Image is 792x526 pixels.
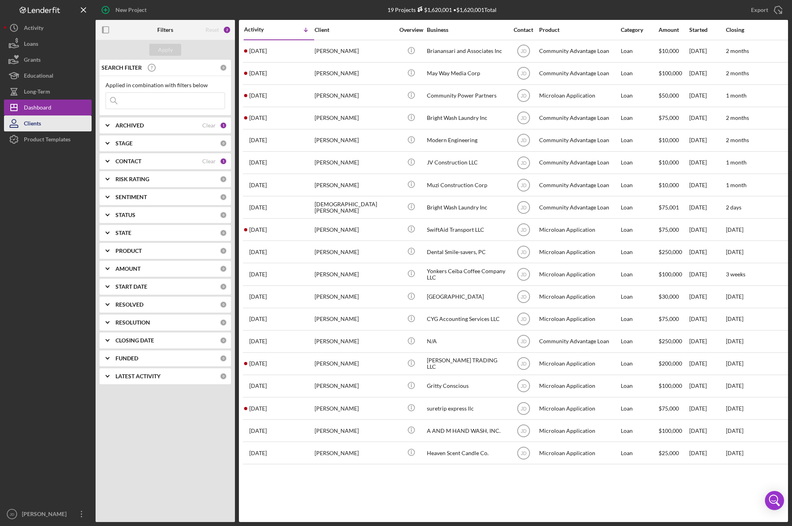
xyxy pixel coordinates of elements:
[315,41,394,62] div: [PERSON_NAME]
[220,64,227,71] div: 0
[427,442,506,463] div: Heaven Scent Candle Co.
[387,6,497,13] div: 19 Projects • $1,620,001 Total
[149,44,181,56] button: Apply
[220,122,227,129] div: 1
[315,241,394,262] div: [PERSON_NAME]
[659,315,679,322] span: $75,000
[659,114,679,121] span: $75,000
[249,450,267,456] time: 2025-01-08 01:19
[520,49,526,54] text: JD
[689,420,725,441] div: [DATE]
[659,271,682,278] span: $100,000
[220,247,227,254] div: 0
[539,375,619,397] div: Microloan Application
[520,182,526,188] text: JD
[315,375,394,397] div: [PERSON_NAME]
[659,338,682,344] span: $250,000
[315,286,394,307] div: [PERSON_NAME]
[220,319,227,326] div: 0
[96,2,154,18] button: New Project
[220,176,227,183] div: 0
[659,159,679,166] span: $10,000
[520,317,526,322] text: JD
[220,283,227,290] div: 0
[115,373,160,379] b: LATEST ACTIVITY
[427,375,506,397] div: Gritty Conscious
[621,41,658,62] div: Loan
[4,100,92,115] button: Dashboard
[689,398,725,419] div: [DATE]
[427,152,506,173] div: JV Construction LLC
[24,68,53,86] div: Educational
[621,331,658,352] div: Loan
[520,160,526,166] text: JD
[4,506,92,522] button: JD[PERSON_NAME]
[689,197,725,218] div: [DATE]
[659,382,682,389] span: $100,000
[427,286,506,307] div: [GEOGRAPHIC_DATA]
[220,211,227,219] div: 0
[24,115,41,133] div: Clients
[315,331,394,352] div: [PERSON_NAME]
[315,174,394,196] div: [PERSON_NAME]
[539,420,619,441] div: Microloan Application
[315,398,394,419] div: [PERSON_NAME]
[24,20,43,38] div: Activity
[115,230,131,236] b: STATE
[315,85,394,106] div: [PERSON_NAME]
[726,338,743,344] time: [DATE]
[205,27,219,33] div: Reset
[520,227,526,233] text: JD
[24,131,70,149] div: Product Templates
[539,63,619,84] div: Community Advantage Loan
[539,85,619,106] div: Microloan Application
[115,301,143,308] b: RESOLVED
[621,398,658,419] div: Loan
[24,100,51,117] div: Dashboard
[249,316,267,322] time: 2025-07-07 22:57
[726,70,749,76] time: 2 months
[4,52,92,68] button: Grants
[659,27,688,33] div: Amount
[726,226,743,233] time: [DATE]
[249,70,267,76] time: 2025-09-25 02:58
[520,361,526,367] text: JD
[315,309,394,330] div: [PERSON_NAME]
[621,130,658,151] div: Loan
[427,309,506,330] div: CYG Accounting Services LLC
[539,108,619,129] div: Community Advantage Loan
[539,41,619,62] div: Community Advantage Loan
[427,219,506,240] div: SwiftAid Transport LLC
[539,264,619,285] div: Microloan Application
[249,293,267,300] time: 2025-07-08 17:19
[520,115,526,121] text: JD
[659,204,679,211] span: $75,001
[726,450,743,456] time: [DATE]
[689,219,725,240] div: [DATE]
[689,63,725,84] div: [DATE]
[115,284,147,290] b: START DATE
[689,309,725,330] div: [DATE]
[427,241,506,262] div: Dental Smile-savers, PC
[427,85,506,106] div: Community Power Partners
[249,227,267,233] time: 2025-08-25 17:46
[726,248,743,255] time: [DATE]
[10,512,14,516] text: JD
[4,131,92,147] a: Product Templates
[520,249,526,255] text: JD
[520,339,526,344] text: JD
[621,264,658,285] div: Loan
[249,405,267,412] time: 2025-05-16 18:22
[621,63,658,84] div: Loan
[249,48,267,54] time: 2025-09-25 03:10
[315,353,394,374] div: [PERSON_NAME]
[520,406,526,411] text: JD
[508,27,538,33] div: Contact
[743,2,788,18] button: Export
[659,450,679,456] span: $25,000
[20,506,72,524] div: [PERSON_NAME]
[315,63,394,84] div: [PERSON_NAME]
[315,130,394,151] div: [PERSON_NAME]
[659,92,679,99] span: $50,000
[202,158,216,164] div: Clear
